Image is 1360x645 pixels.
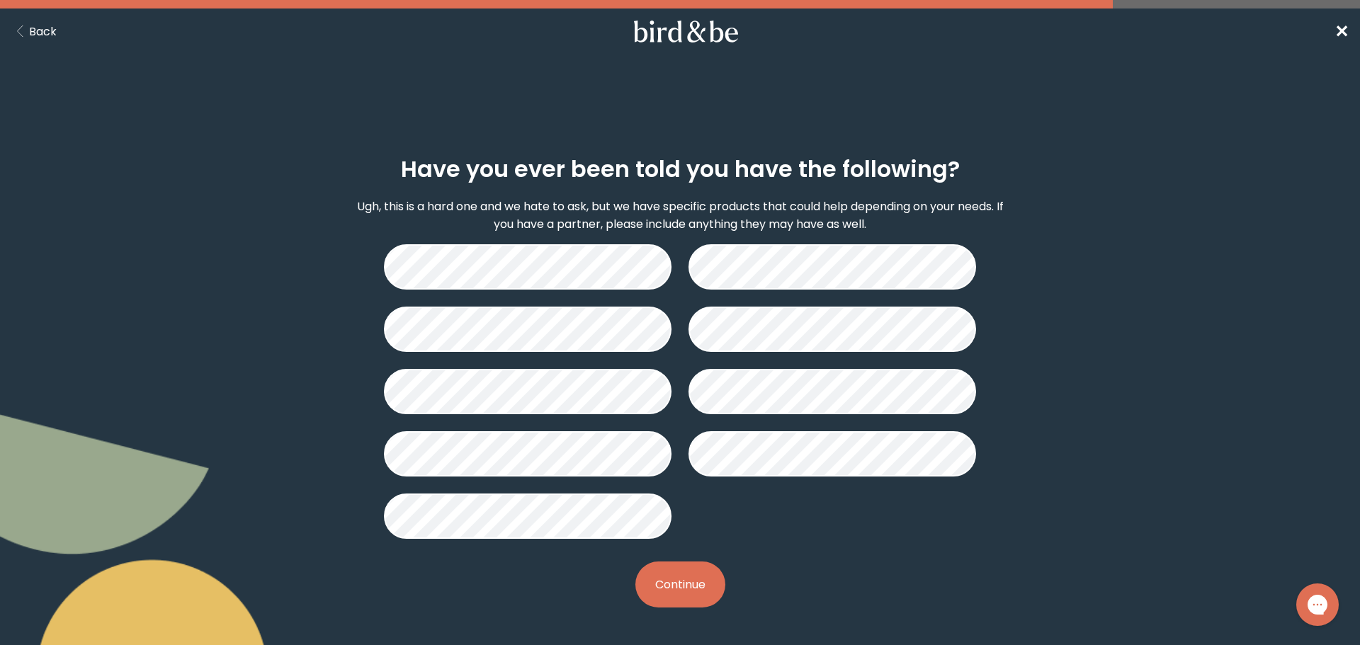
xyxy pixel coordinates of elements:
[351,198,1009,233] p: Ugh, this is a hard one and we hate to ask, but we have specific products that could help dependi...
[1334,19,1349,44] a: ✕
[1334,20,1349,43] span: ✕
[401,152,960,186] h2: Have you ever been told you have the following?
[1289,578,1346,631] iframe: Gorgias live chat messenger
[635,561,725,607] button: Continue
[11,23,57,40] button: Back Button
